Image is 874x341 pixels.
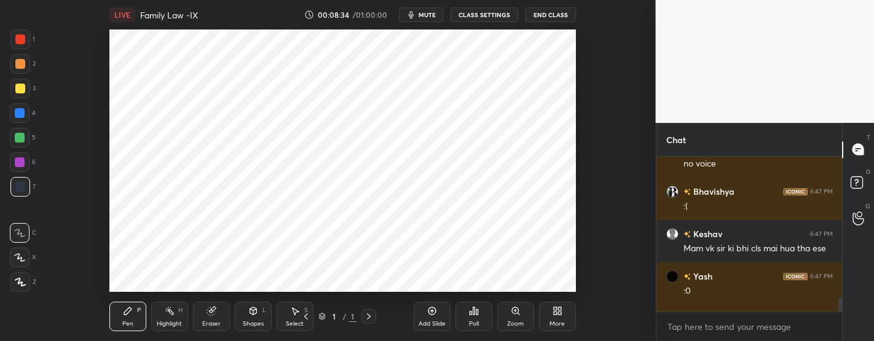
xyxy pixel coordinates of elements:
[178,307,183,313] div: H
[10,54,36,74] div: 2
[683,231,691,238] img: no-rating-badge.077c3623.svg
[286,321,304,327] div: Select
[666,270,679,282] img: ba396c74cd304168b3670d98b9d6a29d.jpg
[656,157,843,312] div: grid
[865,202,870,211] p: G
[262,307,266,313] div: L
[10,29,35,49] div: 1
[683,200,833,213] div: :(
[10,248,36,267] div: X
[683,243,833,255] div: Mam vk sir ki bhi cls mai hua tha ese
[783,272,808,280] img: iconic-dark.1390631f.png
[549,321,565,327] div: More
[666,185,679,197] img: 4a298ce5ce5c40c6a7e371940520e99e.jpg
[469,321,479,327] div: Poll
[202,321,221,327] div: Eraser
[349,311,356,322] div: 1
[343,313,347,320] div: /
[10,223,36,243] div: C
[328,313,341,320] div: 1
[867,133,870,142] p: T
[666,227,679,240] img: default.png
[109,7,135,22] div: LIVE
[683,189,691,195] img: no-rating-badge.077c3623.svg
[810,272,833,280] div: 6:47 PM
[10,152,36,172] div: 6
[10,128,36,147] div: 5
[507,321,524,327] div: Zoom
[10,272,36,292] div: Z
[137,307,141,313] div: P
[810,230,833,237] div: 6:47 PM
[691,270,712,283] h6: Yash
[304,307,308,313] div: S
[419,10,436,19] span: mute
[810,187,833,195] div: 6:47 PM
[399,7,443,22] button: mute
[10,103,36,123] div: 4
[691,227,722,240] h6: Keshav
[683,285,833,297] div: :0
[783,187,808,195] img: iconic-dark.1390631f.png
[10,177,36,197] div: 7
[243,321,264,327] div: Shapes
[866,167,870,176] p: D
[526,7,576,22] button: End Class
[140,9,198,21] h4: Family Law -IX
[157,321,182,327] div: Highlight
[683,158,833,170] div: no voice
[656,123,696,156] p: Chat
[451,7,518,22] button: CLASS SETTINGS
[419,321,446,327] div: Add Slide
[122,321,133,327] div: Pen
[10,79,36,98] div: 3
[683,273,691,280] img: no-rating-badge.077c3623.svg
[691,185,734,198] h6: Bhavishya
